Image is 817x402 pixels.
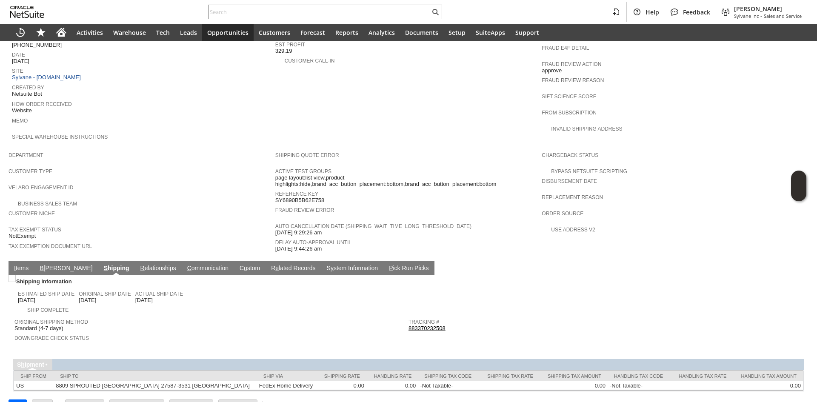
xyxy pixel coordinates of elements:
[9,243,92,249] a: Tax Exemption Document URL
[9,185,73,191] a: Velaro Engagement ID
[275,42,305,48] a: Est Profit
[325,265,380,273] a: System Information
[18,297,35,304] span: [DATE]
[18,291,74,297] a: Estimated Ship Date
[608,381,671,390] td: -Not Taxable-
[363,24,400,41] a: Analytics
[14,325,63,332] span: Standard (4-7 days)
[12,134,108,140] a: Special Warehouse Instructions
[366,381,418,390] td: 0.00
[430,7,440,17] svg: Search
[764,13,802,19] span: Sales and Service
[9,152,43,158] a: Department
[18,201,77,207] a: Business Sales Team
[10,24,31,41] a: Recent Records
[209,7,430,17] input: Search
[275,48,292,54] span: 329.19
[542,77,604,83] a: Fraud Review Reason
[113,29,146,37] span: Warehouse
[330,24,363,41] a: Reports
[540,381,608,390] td: 0.00
[275,265,279,271] span: e
[15,27,26,37] svg: Recent Records
[12,52,25,58] a: Date
[408,325,446,331] a: 883370232508
[108,24,151,41] a: Warehouse
[9,168,52,174] a: Customer Type
[424,373,473,379] div: Shipping Tax Code
[37,265,94,273] a: B[PERSON_NAME]
[275,229,322,236] span: [DATE] 9:29:26 am
[389,265,393,271] span: P
[793,263,803,273] a: Unrolled view on
[138,265,178,273] a: Relationships
[185,265,231,273] a: Communication
[486,373,533,379] div: Shipping Tax Rate
[734,13,759,19] span: Sylvane Inc
[646,8,659,16] span: Help
[12,101,72,107] a: How Order Received
[12,118,28,124] a: Memo
[17,361,44,368] a: Shipment
[551,227,595,233] a: Use Address V2
[331,265,334,271] span: y
[317,381,366,390] td: 0.00
[9,233,36,239] span: NotExempt
[275,152,339,158] a: Shipping Quote Error
[79,297,96,304] span: [DATE]
[683,8,710,16] span: Feedback
[734,5,802,13] span: [PERSON_NAME]
[20,373,47,379] div: Ship From
[31,24,51,41] div: Shortcuts
[14,265,16,271] span: I
[9,211,55,217] a: Customer Niche
[542,67,562,74] span: approve
[275,223,471,229] a: Auto Cancellation Date (shipping_wait_time_long_threshold_date)
[295,24,330,41] a: Forecast
[9,227,61,233] a: Tax Exempt Status
[542,178,597,184] a: Disbursement Date
[387,265,431,273] a: Pick Run Picks
[515,29,539,37] span: Support
[443,24,471,41] a: Setup
[275,197,325,204] span: SY6890B5B62E758
[12,68,23,74] a: Site
[12,85,44,91] a: Created By
[791,171,806,201] iframe: Click here to launch Oracle Guided Learning Help Panel
[373,373,411,379] div: Handling Rate
[323,373,360,379] div: Shipping Rate
[418,381,479,390] td: -Not Taxable-
[187,265,191,271] span: C
[56,27,66,37] svg: Home
[14,335,89,341] a: Downgrade Check Status
[9,275,16,282] img: Unchecked
[275,245,322,252] span: [DATE] 9:44:26 am
[180,29,197,37] span: Leads
[275,207,334,213] a: Fraud Review Error
[104,265,108,271] span: S
[79,291,131,297] a: Original Ship Date
[739,373,797,379] div: Handling Tax Amount
[542,45,589,51] a: Fraud E4F Detail
[207,29,249,37] span: Opportunities
[542,94,596,100] a: Sift Science Score
[275,168,331,174] a: Active Test Groups
[546,373,601,379] div: Shipping Tax Amount
[51,24,71,41] a: Home
[542,194,603,200] a: Replacement reason
[40,265,43,271] span: B
[254,24,295,41] a: Customers
[237,265,262,273] a: Custom
[275,174,538,188] span: page layout:list view,product highlights:hide,brand_acc_button_placement:bottom,brand_acc_button_...
[12,91,42,97] span: Netsuite Bot
[151,24,175,41] a: Tech
[335,29,358,37] span: Reports
[12,107,32,114] span: Website
[27,307,69,313] a: Ship Complete
[275,191,318,197] a: Reference Key
[135,297,153,304] span: [DATE]
[60,373,251,379] div: Ship To
[300,29,325,37] span: Forecast
[10,6,44,18] svg: logo
[257,381,317,390] td: FedEx Home Delivery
